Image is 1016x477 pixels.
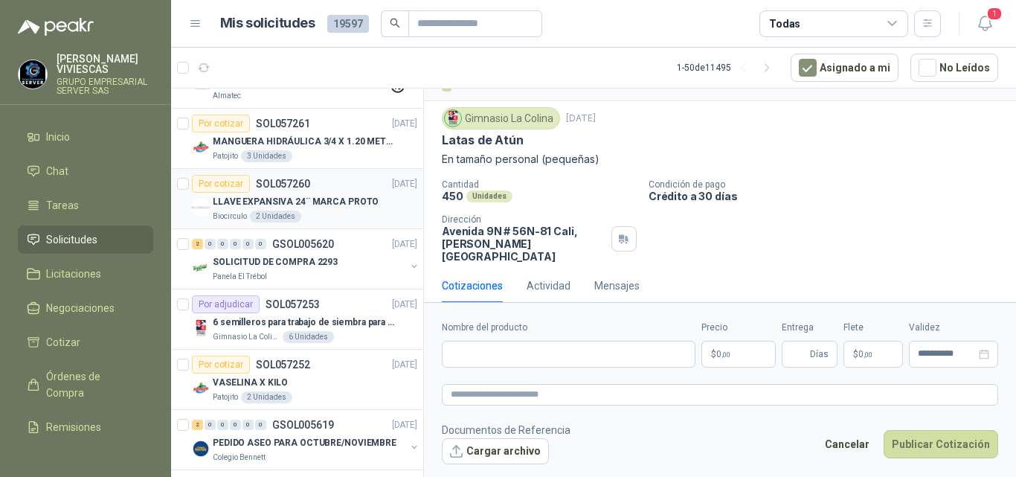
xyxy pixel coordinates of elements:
p: MANGUERA HIDRÁULICA 3/4 X 1.20 METROS DE LONGITUD HR-HR-ACOPLADA [213,135,398,149]
a: Por cotizarSOL057260[DATE] Company LogoLLAVE EXPANSIVA 24¨ MARCA PROTOBiocirculo2 Unidades [171,169,423,229]
p: [DATE] [392,237,417,252]
div: 2 [192,239,203,249]
p: PEDIDO ASEO PARA OCTUBRE/NOVIEMBRE [213,436,396,450]
p: [PERSON_NAME] VIVIESCAS [57,54,153,74]
label: Nombre del producto [442,321,695,335]
div: Todas [769,16,800,32]
span: Chat [46,163,68,179]
p: GRUPO EMPRESARIAL SERVER SAS [57,77,153,95]
span: search [390,18,400,28]
img: Company Logo [192,380,210,397]
div: 0 [217,239,228,249]
button: Asignado a mi [791,54,898,82]
p: SOL057261 [256,118,310,129]
img: Logo peakr [18,18,94,36]
div: 0 [230,239,241,249]
div: 0 [255,239,266,249]
p: Dirección [442,214,605,225]
div: 6 Unidades [283,331,334,343]
a: Licitaciones [18,260,153,288]
img: Company Logo [192,440,210,458]
a: 2 0 0 0 0 0 GSOL005619[DATE] Company LogoPEDIDO ASEO PARA OCTUBRE/NOVIEMBREColegio Bennett [192,416,420,464]
label: Precio [701,321,776,335]
span: Negociaciones [46,300,115,316]
div: 2 [192,420,203,430]
img: Company Logo [192,259,210,277]
p: Biocirculo [213,211,247,223]
p: Documentos de Referencia [442,422,570,438]
a: Chat [18,157,153,185]
p: Gimnasio La Colina [213,331,280,343]
img: Company Logo [192,199,210,217]
p: [DATE] [392,117,417,131]
a: 2 0 0 0 0 0 GSOL005620[DATE] Company LogoSOLICITUD DE COMPRA 2293Panela El Trébol [192,235,420,283]
p: $0,00 [701,341,776,368]
label: Entrega [782,321,837,335]
p: Patojito [213,391,238,403]
img: Company Logo [445,110,461,127]
div: 0 [230,420,241,430]
p: 450 [442,190,463,202]
p: En tamaño personal (pequeñas) [442,151,998,167]
a: Remisiones [18,413,153,441]
p: SOL057252 [256,359,310,370]
div: Por cotizar [192,115,250,132]
a: Órdenes de Compra [18,362,153,407]
span: Licitaciones [46,266,101,282]
div: 0 [242,420,254,430]
p: [DATE] [392,358,417,372]
a: Por adjudicarSOL057253[DATE] Company Logo6 semilleros para trabajo de siembra para estudiantes en... [171,289,423,350]
p: [DATE] [392,177,417,191]
span: 19597 [327,15,369,33]
img: Company Logo [19,60,47,89]
span: Solicitudes [46,231,97,248]
span: Remisiones [46,419,101,435]
p: Condición de pago [649,179,1010,190]
button: Publicar Cotización [884,430,998,458]
a: Por cotizarSOL057261[DATE] Company LogoMANGUERA HIDRÁULICA 3/4 X 1.20 METROS DE LONGITUD HR-HR-AC... [171,109,423,169]
span: 0 [858,350,872,359]
span: Tareas [46,197,79,214]
div: 0 [217,420,228,430]
span: Días [810,342,829,367]
span: ,00 [721,350,730,359]
p: Patojito [213,150,238,162]
a: Inicio [18,123,153,151]
button: 1 [971,10,998,37]
button: No Leídos [910,54,998,82]
span: ,00 [864,350,872,359]
span: Cotizar [46,334,80,350]
p: SOL057253 [266,299,320,310]
label: Flete [843,321,903,335]
p: 6 semilleros para trabajo de siembra para estudiantes en la granja [213,316,398,330]
p: Almatec [213,90,241,102]
span: Inicio [46,129,70,145]
p: Cantidad [442,179,637,190]
div: Por adjudicar [192,295,260,313]
p: GSOL005620 [272,239,334,249]
div: Cotizaciones [442,278,503,294]
div: Mensajes [594,278,640,294]
p: Panela El Trébol [213,271,267,283]
div: 3 Unidades [241,150,292,162]
p: $ 0,00 [843,341,903,368]
a: Cotizar [18,328,153,356]
p: GSOL005619 [272,420,334,430]
p: SOLICITUD DE COMPRA 2293 [213,255,338,269]
div: 2 Unidades [241,391,292,403]
label: Validez [909,321,998,335]
a: Solicitudes [18,225,153,254]
div: 0 [205,239,216,249]
p: Colegio Bennett [213,452,266,464]
h1: Mis solicitudes [220,13,315,34]
p: SOL057260 [256,179,310,189]
p: LLAVE EXPANSIVA 24¨ MARCA PROTO [213,195,379,209]
img: Company Logo [192,138,210,156]
div: 1 - 50 de 11495 [677,56,779,80]
span: 0 [716,350,730,359]
div: 0 [255,420,266,430]
a: Por cotizarSOL057252[DATE] Company LogoVASELINA X KILOPatojito2 Unidades [171,350,423,410]
p: [DATE] [392,418,417,432]
div: 2 Unidades [250,211,301,223]
div: Actividad [527,278,570,294]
